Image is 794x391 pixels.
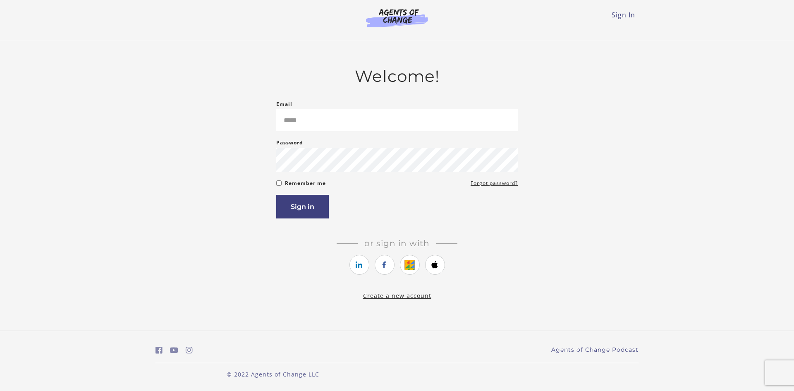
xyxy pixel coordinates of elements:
[612,10,635,19] a: Sign In
[400,255,420,275] a: https://courses.thinkific.com/users/auth/google?ss%5Breferral%5D=&ss%5Buser_return_to%5D=&ss%5Bvi...
[276,138,303,148] label: Password
[425,255,445,275] a: https://courses.thinkific.com/users/auth/apple?ss%5Breferral%5D=&ss%5Buser_return_to%5D=&ss%5Bvis...
[349,255,369,275] a: https://courses.thinkific.com/users/auth/linkedin?ss%5Breferral%5D=&ss%5Buser_return_to%5D=&ss%5B...
[276,99,292,109] label: Email
[155,344,163,356] a: https://www.facebook.com/groups/aswbtestprep (Open in a new window)
[155,346,163,354] i: https://www.facebook.com/groups/aswbtestprep (Open in a new window)
[276,67,518,86] h2: Welcome!
[155,370,390,379] p: © 2022 Agents of Change LLC
[276,195,329,218] button: Sign in
[363,292,431,300] a: Create a new account
[375,255,395,275] a: https://courses.thinkific.com/users/auth/facebook?ss%5Breferral%5D=&ss%5Buser_return_to%5D=&ss%5B...
[186,344,193,356] a: https://www.instagram.com/agentsofchangeprep/ (Open in a new window)
[357,8,437,27] img: Agents of Change Logo
[170,346,178,354] i: https://www.youtube.com/c/AgentsofChangeTestPrepbyMeaganMitchell (Open in a new window)
[358,238,436,248] span: Or sign in with
[170,344,178,356] a: https://www.youtube.com/c/AgentsofChangeTestPrepbyMeaganMitchell (Open in a new window)
[186,346,193,354] i: https://www.instagram.com/agentsofchangeprep/ (Open in a new window)
[285,178,326,188] label: Remember me
[471,178,518,188] a: Forgot password?
[551,345,639,354] a: Agents of Change Podcast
